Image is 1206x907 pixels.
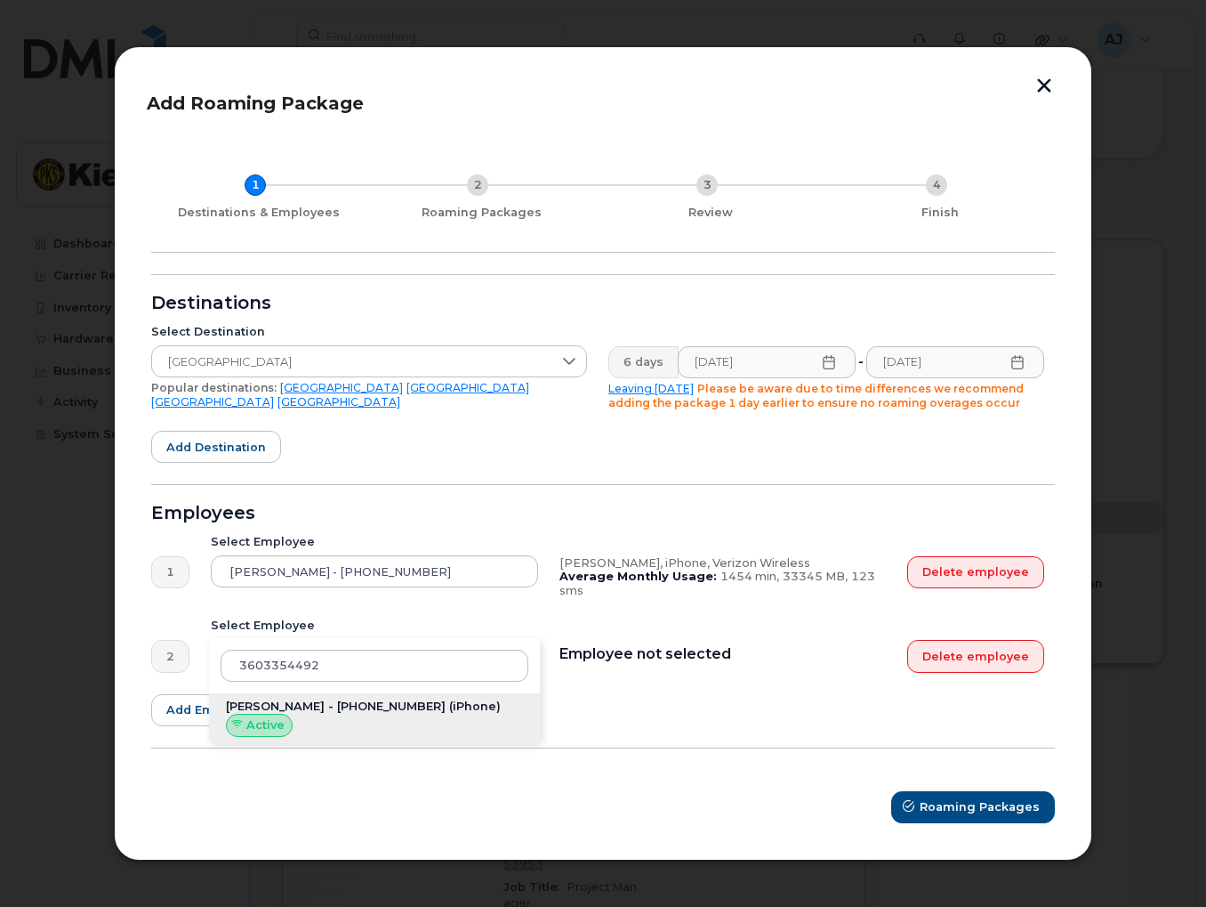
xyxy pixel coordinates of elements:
[608,382,694,395] a: Leaving [DATE]
[151,381,277,394] span: Popular destinations:
[280,381,403,394] a: [GEOGRAPHIC_DATA]
[211,619,538,633] div: Select Employee
[559,570,875,597] span: 123 sms
[151,431,281,463] button: Add destination
[374,206,589,220] div: Roaming Packages
[559,570,717,583] b: Average Monthly Usage:
[226,700,446,713] span: [PERSON_NAME] - [PHONE_NUMBER]
[449,700,501,713] span: (iPhone)
[855,346,867,378] div: -
[246,717,285,733] span: Active
[832,206,1048,220] div: Finish
[1129,830,1193,894] iframe: Messenger Launcher
[866,346,1044,378] input: Please fill out this field
[151,296,1055,311] div: Destinations
[783,570,848,583] span: 33345 MB,
[603,206,818,220] div: Review
[907,556,1044,588] button: Delete employee
[720,570,779,583] span: 1454 min,
[166,701,256,718] span: Add employee
[221,650,528,682] input: Enter name or device number
[467,174,488,196] div: 2
[696,174,718,196] div: 3
[147,93,364,114] span: Add Roaming Package
[152,346,552,378] span: Mexico
[211,535,538,549] div: Select Employee
[926,174,947,196] div: 4
[559,640,887,661] div: Employee not selected
[151,325,587,339] div: Select Destination
[211,555,538,587] input: Search device
[678,346,856,378] input: Please fill out this field
[151,395,274,409] a: [GEOGRAPHIC_DATA]
[907,640,1044,672] button: Delete employee
[920,798,1040,815] span: Roaming Packages
[608,382,1024,409] span: Please be aware due to time differences we recommend adding the package 1 day earlier to ensure n...
[166,439,266,456] span: Add destination
[151,694,271,726] button: Add employee
[559,556,887,571] div: [PERSON_NAME], iPhone, Verizon Wireless
[891,791,1055,823] button: Roaming Packages
[406,381,529,394] a: [GEOGRAPHIC_DATA]
[151,506,1055,521] div: Employees
[277,395,400,409] a: [GEOGRAPHIC_DATA]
